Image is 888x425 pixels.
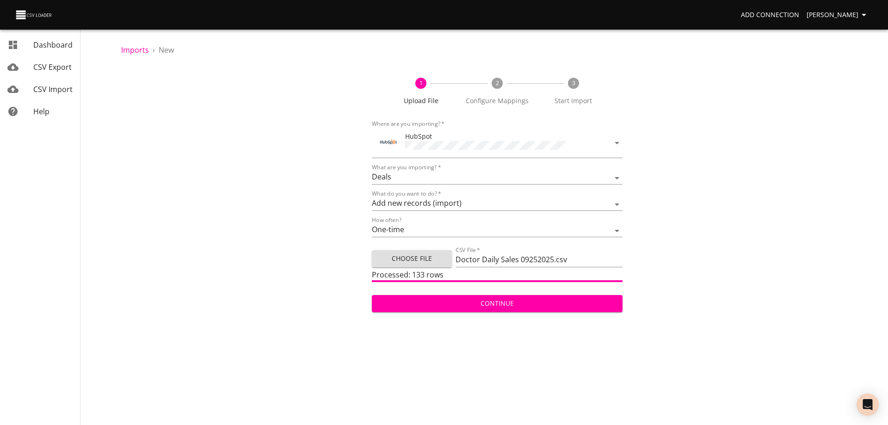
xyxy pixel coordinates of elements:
button: [PERSON_NAME] [803,6,873,24]
span: Dashboard [33,40,73,50]
div: ToolHubSpot [372,128,623,158]
span: [PERSON_NAME] [807,9,869,21]
text: 3 [572,79,575,87]
li: › [153,44,155,55]
span: HubSpot [405,132,432,141]
span: Add Connection [741,9,799,21]
label: What are you importing? [372,165,441,170]
span: Continue [379,298,615,309]
img: CSV Loader [15,8,54,21]
span: Processed: 133 rows [372,270,444,280]
span: CSV Import [33,84,73,94]
text: 2 [495,79,499,87]
label: Where are you importing? [372,121,444,127]
label: What do you want to do? [372,191,441,197]
div: Open Intercom Messenger [857,394,879,416]
button: Choose File [372,250,452,267]
button: Continue [372,295,623,312]
a: Add Connection [737,6,803,24]
a: Imports [121,45,149,55]
text: 1 [419,79,423,87]
span: Start Import [539,96,608,105]
span: New [159,45,174,55]
span: Help [33,106,49,117]
label: How often? [372,217,401,223]
div: Tool [379,133,398,151]
span: Upload File [387,96,456,105]
span: CSV Export [33,62,72,72]
img: HubSpot [379,133,398,151]
label: CSV File [456,247,480,253]
span: Choose File [379,253,444,265]
span: Configure Mappings [463,96,532,105]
